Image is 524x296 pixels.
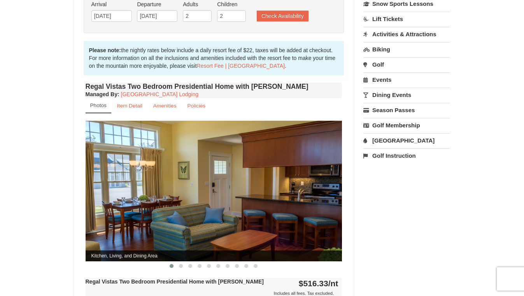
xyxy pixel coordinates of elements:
a: Activities & Attractions [363,27,450,41]
a: Golf Membership [363,118,450,132]
strong: Regal Vistas Two Bedroom Presidential Home with [PERSON_NAME] [86,278,264,285]
a: Golf [363,57,450,72]
a: Dining Events [363,88,450,102]
a: Policies [182,98,210,113]
span: Managed By [86,91,117,97]
a: Biking [363,42,450,56]
strong: $516.33 [299,279,338,288]
small: Amenities [153,103,177,109]
button: Check Availability [257,11,308,21]
a: Golf Instruction [363,148,450,163]
a: [GEOGRAPHIC_DATA] Lodging [121,91,198,97]
h4: Regal Vistas Two Bedroom Presidential Home with [PERSON_NAME] [86,83,342,90]
label: Adults [183,0,212,8]
a: Resort Fee | [GEOGRAPHIC_DATA] [197,63,285,69]
label: Arrival [91,0,132,8]
div: the nightly rates below include a daily resort fee of $22, taxes will be added at checkout. For m... [84,41,344,75]
a: Photos [86,98,111,113]
small: Policies [187,103,205,109]
strong: : [86,91,119,97]
span: Kitchen, Living, and Dining Area [86,250,342,261]
label: Departure [137,0,177,8]
small: Item Detail [117,103,142,109]
a: Lift Tickets [363,12,450,26]
a: Amenities [148,98,182,113]
a: [GEOGRAPHIC_DATA] [363,133,450,148]
span: /nt [328,279,338,288]
a: Season Passes [363,103,450,117]
a: Events [363,72,450,87]
a: Item Detail [112,98,147,113]
img: Kitchen, Living, and Dining Area [86,121,342,261]
small: Photos [90,102,107,108]
strong: Please note: [89,47,121,53]
label: Children [217,0,246,8]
